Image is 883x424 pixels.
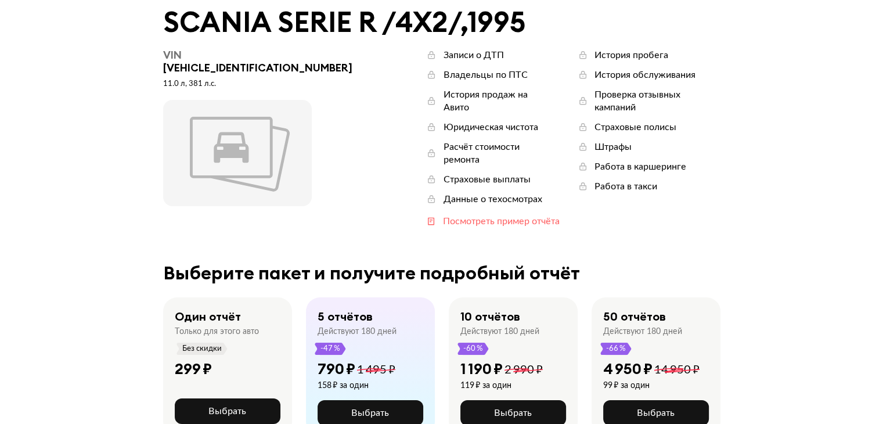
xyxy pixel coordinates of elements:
span: Выбрать [351,408,389,418]
span: -60 % [463,343,484,355]
div: Страховые выплаты [443,173,530,186]
div: История пробега [594,49,668,62]
div: Записи о ДТП [443,49,503,62]
div: 299 ₽ [175,360,212,378]
div: 1 190 ₽ [460,360,503,378]
span: 2 990 ₽ [504,364,543,376]
div: 790 ₽ [318,360,355,378]
div: 158 ₽ за один [318,380,395,391]
div: 99 ₽ за один [603,380,700,391]
div: История продаж на Авито [443,88,554,114]
div: Данные о техосмотрах [443,193,542,206]
div: Только для этого авто [175,326,259,337]
span: VIN [163,48,182,62]
div: Один отчёт [175,309,241,324]
span: Без скидки [182,343,222,355]
div: История обслуживания [594,69,695,81]
button: Выбрать [175,398,280,424]
div: SCANIA SERIE R /4X2/ , 1995 [163,7,720,37]
div: 50 отчётов [603,309,666,324]
div: Действуют 180 дней [318,326,397,337]
div: Страховые полисы [594,121,676,134]
div: Расчёт стоимости ремонта [443,141,554,166]
span: -66 % [606,343,626,355]
div: [VEHICLE_IDENTIFICATION_NUMBER] [163,49,368,74]
span: Выбрать [494,408,532,418]
div: 119 ₽ за один [460,380,543,391]
div: Владельцы по ПТС [443,69,527,81]
div: Выберите пакет и получите подробный отчёт [163,263,720,283]
span: Выбрать [637,408,675,418]
div: Штрафы [594,141,632,153]
div: 5 отчётов [318,309,373,324]
div: Проверка отзывных кампаний [594,88,720,114]
div: 11.0 л, 381 л.c. [163,79,368,89]
div: Посмотреть пример отчёта [442,215,559,228]
span: 1 495 ₽ [357,364,395,376]
div: Работа в такси [594,180,657,193]
div: Действуют 180 дней [603,326,682,337]
span: 14 950 ₽ [654,364,700,376]
span: Выбрать [208,407,246,416]
div: 10 отчётов [460,309,520,324]
span: -47 % [320,343,341,355]
div: Работа в каршеринге [594,160,686,173]
a: Посмотреть пример отчёта [426,215,559,228]
div: 4 950 ₽ [603,360,653,378]
div: Юридическая чистота [443,121,538,134]
div: Действуют 180 дней [460,326,539,337]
